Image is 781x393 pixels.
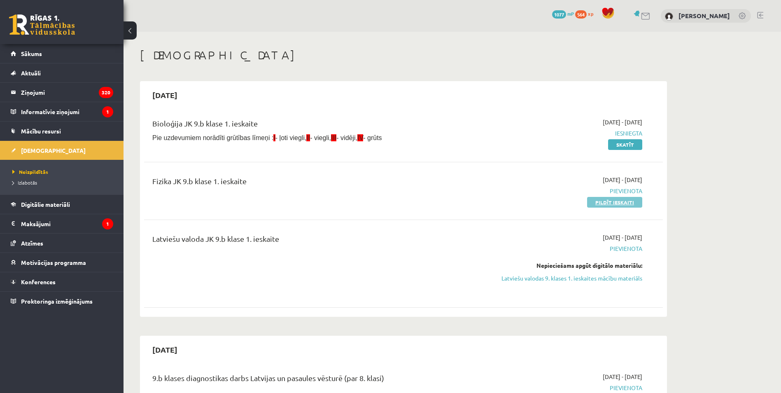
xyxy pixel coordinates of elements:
[11,253,113,272] a: Motivācijas programma
[21,239,43,247] span: Atzīmes
[678,12,730,20] a: [PERSON_NAME]
[587,197,642,208] a: Pildīt ieskaiti
[603,372,642,381] span: [DATE] - [DATE]
[487,129,642,138] span: Iesniegta
[152,233,475,248] div: Latviešu valoda JK 9.b klase 1. ieskaite
[12,179,37,186] span: Izlabotās
[12,168,48,175] span: Neizpildītās
[11,44,113,63] a: Sākums
[306,134,310,141] span: II
[552,10,566,19] span: 1077
[21,201,70,208] span: Digitālie materiāli
[603,118,642,126] span: [DATE] - [DATE]
[21,83,113,102] legend: Ziņojumi
[11,63,113,82] a: Aktuāli
[11,292,113,311] a: Proktoringa izmēģinājums
[21,102,113,121] legend: Informatīvie ziņojumi
[331,134,336,141] span: III
[21,50,42,57] span: Sākums
[21,278,56,285] span: Konferences
[21,259,86,266] span: Motivācijas programma
[665,12,673,21] img: Dmitrijs Poļakovs
[140,48,667,62] h1: [DEMOGRAPHIC_DATA]
[11,141,113,160] a: [DEMOGRAPHIC_DATA]
[152,175,475,191] div: Fizika JK 9.b klase 1. ieskaite
[11,272,113,291] a: Konferences
[12,179,115,186] a: Izlabotās
[11,195,113,214] a: Digitālie materiāli
[21,69,41,77] span: Aktuāli
[552,10,574,17] a: 1077 mP
[21,147,86,154] span: [DEMOGRAPHIC_DATA]
[357,134,363,141] span: IV
[21,297,93,305] span: Proktoringa izmēģinājums
[11,102,113,121] a: Informatīvie ziņojumi1
[11,234,113,253] a: Atzīmes
[152,118,475,133] div: Bioloģija JK 9.b klase 1. ieskaite
[487,274,642,283] a: Latviešu valodas 9. klases 1. ieskaites mācību materiāls
[12,168,115,175] a: Neizpildītās
[11,214,113,233] a: Maksājumi1
[11,83,113,102] a: Ziņojumi320
[21,127,61,135] span: Mācību resursi
[144,85,186,105] h2: [DATE]
[487,244,642,253] span: Pievienota
[144,340,186,359] h2: [DATE]
[575,10,597,17] a: 564 xp
[487,261,642,270] div: Nepieciešams apgūt digitālo materiālu:
[567,10,574,17] span: mP
[21,214,113,233] legend: Maksājumi
[603,233,642,242] span: [DATE] - [DATE]
[487,384,642,392] span: Pievienota
[102,106,113,117] i: 1
[152,372,475,388] div: 9.b klases diagnostikas darbs Latvijas un pasaules vēsturē (par 8. klasi)
[11,122,113,140] a: Mācību resursi
[603,175,642,184] span: [DATE] - [DATE]
[608,139,642,150] a: Skatīt
[9,14,75,35] a: Rīgas 1. Tālmācības vidusskola
[575,10,587,19] span: 564
[588,10,593,17] span: xp
[99,87,113,98] i: 320
[152,134,382,141] span: Pie uzdevumiem norādīti grūtības līmeņi : - ļoti viegli, - viegli, - vidēji, - grūts
[102,218,113,229] i: 1
[273,134,275,141] span: I
[487,187,642,195] span: Pievienota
